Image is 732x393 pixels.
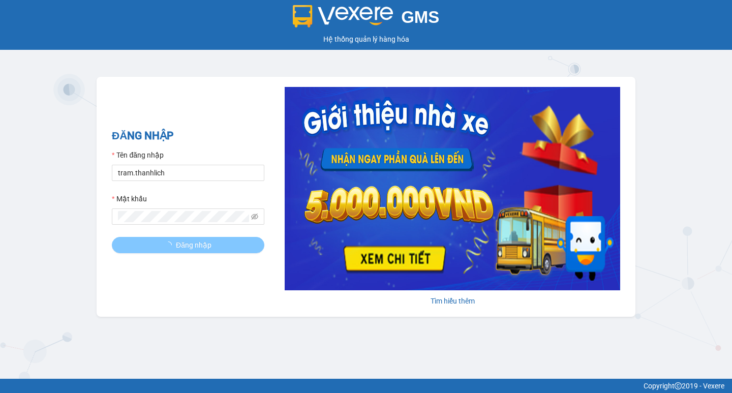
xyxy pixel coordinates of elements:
label: Tên đăng nhập [112,149,164,161]
img: logo 2 [293,5,393,27]
span: copyright [675,382,682,389]
div: Copyright 2019 - Vexere [8,380,724,391]
label: Mật khẩu [112,193,147,204]
input: Tên đăng nhập [112,165,264,181]
div: Hệ thống quản lý hàng hóa [3,34,729,45]
span: Đăng nhập [176,239,211,251]
span: GMS [401,8,439,26]
h2: ĐĂNG NHẬP [112,128,264,144]
span: eye-invisible [251,213,258,220]
div: Tìm hiểu thêm [285,295,620,307]
button: Đăng nhập [112,237,264,253]
a: GMS [293,15,440,23]
input: Mật khẩu [118,211,249,222]
span: loading [165,241,176,249]
img: banner-0 [285,87,620,290]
